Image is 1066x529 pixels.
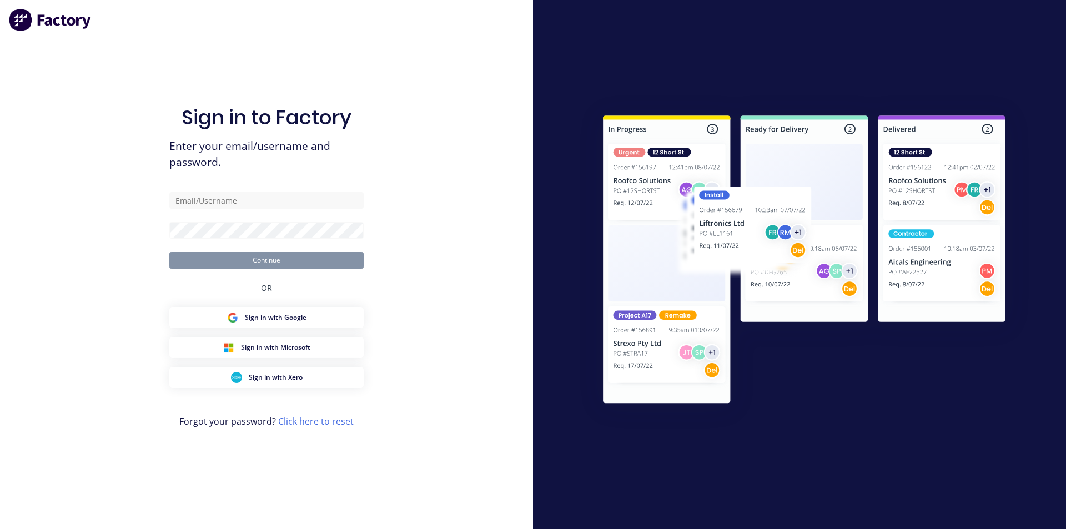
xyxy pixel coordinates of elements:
h1: Sign in to Factory [182,105,351,129]
span: Forgot your password? [179,415,354,428]
input: Email/Username [169,192,364,209]
button: Google Sign inSign in with Google [169,307,364,328]
span: Sign in with Google [245,313,306,323]
img: Google Sign in [227,312,238,323]
button: Continue [169,252,364,269]
span: Enter your email/username and password. [169,138,364,170]
img: Microsoft Sign in [223,342,234,353]
img: Sign in [579,93,1030,430]
button: Microsoft Sign inSign in with Microsoft [169,337,364,358]
span: Sign in with Xero [249,372,303,382]
a: Click here to reset [278,415,354,427]
img: Xero Sign in [231,372,242,383]
img: Factory [9,9,92,31]
span: Sign in with Microsoft [241,342,310,352]
button: Xero Sign inSign in with Xero [169,367,364,388]
div: OR [261,269,272,307]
